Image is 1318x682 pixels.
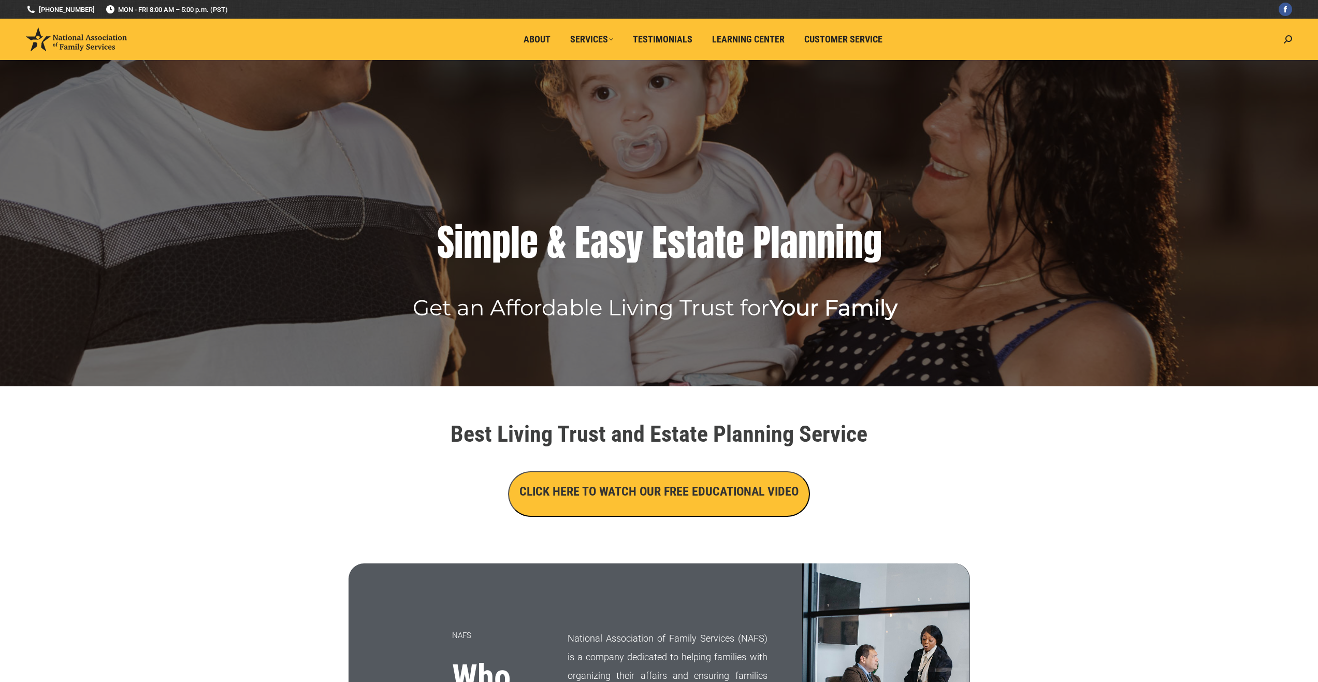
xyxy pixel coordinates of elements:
[26,5,95,14] a: [PHONE_NUMBER]
[369,423,949,445] h1: Best Living Trust and Estate Planning Service
[845,222,863,263] div: n
[570,34,613,45] span: Services
[726,222,744,263] div: e
[705,30,792,49] a: Learning Center
[685,222,697,263] div: t
[626,30,700,49] a: Testimonials
[1279,3,1292,16] a: Facebook page opens in new window
[771,222,780,263] div: l
[835,222,845,263] div: i
[508,471,810,517] button: CLICK HERE TO WATCH OUR FREE EDUCATIONAL VIDEO
[609,222,626,263] div: s
[590,222,609,263] div: a
[413,298,897,317] rs-layer: Get an Affordable Living Trust for
[697,222,715,263] div: a
[797,30,890,49] a: Customer Service
[516,30,558,49] a: About
[633,34,692,45] span: Testimonials
[770,294,897,321] b: Your Family
[804,34,882,45] span: Customer Service
[626,222,643,263] div: y
[524,34,551,45] span: About
[520,222,538,263] div: e
[817,222,835,263] div: n
[511,222,520,263] div: l
[753,222,771,263] div: P
[575,222,590,263] div: E
[464,222,492,263] div: m
[454,222,464,263] div: i
[668,222,685,263] div: s
[712,34,785,45] span: Learning Center
[437,222,454,263] div: S
[547,222,566,263] div: &
[715,222,726,263] div: t
[652,222,668,263] div: E
[452,626,542,645] p: NAFS
[863,222,882,263] div: g
[105,5,228,14] span: MON - FRI 8:00 AM – 5:00 p.m. (PST)
[798,222,817,263] div: n
[26,27,127,51] img: National Association of Family Services
[780,222,798,263] div: a
[508,487,810,498] a: CLICK HERE TO WATCH OUR FREE EDUCATIONAL VIDEO
[492,222,511,263] div: p
[1135,615,1313,664] iframe: Tidio Chat
[519,483,799,500] h3: CLICK HERE TO WATCH OUR FREE EDUCATIONAL VIDEO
